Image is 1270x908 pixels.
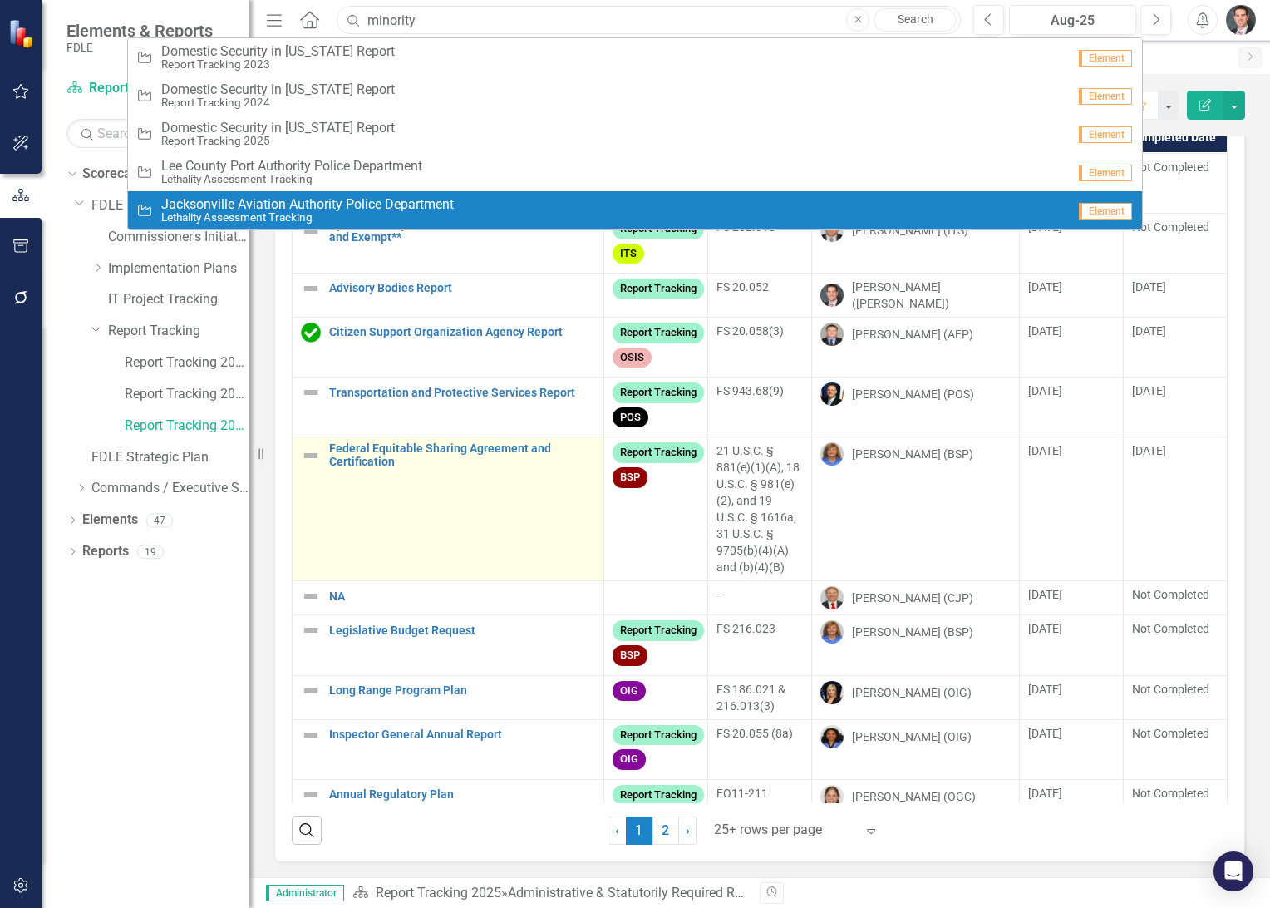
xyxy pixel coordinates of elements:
[108,228,249,247] a: Commissioner's Initiative Team Project Dashboard
[852,624,973,640] div: [PERSON_NAME] (BSP)
[1020,675,1124,719] td: Double-Click to Edit
[852,222,968,239] div: [PERSON_NAME] (ITS)
[852,728,972,745] div: [PERSON_NAME] (OIG)
[1020,719,1124,779] td: Double-Click to Edit
[508,885,814,901] div: Administrative & Statutorily Required Reports (2025)
[329,590,595,603] a: NA
[329,788,595,801] a: Annual Regulatory Plan
[613,681,646,702] span: OIG
[1009,5,1136,35] button: Aug-25
[1015,11,1130,31] div: Aug-25
[820,442,844,466] img: Sharon Wester
[293,437,604,581] td: Double-Click to Edit Right Click for Context Menu
[66,41,213,54] small: FDLE
[820,284,844,307] img: Will Grissom
[293,274,604,318] td: Double-Click to Edit Right Click for Context Menu
[613,442,704,463] span: Report Tracking
[708,719,812,779] td: Double-Click to Edit
[852,590,973,606] div: [PERSON_NAME] (CJP)
[1028,622,1062,635] span: [DATE]
[708,214,812,274] td: Double-Click to Edit
[820,323,844,346] img: Jeffrey Watson
[626,817,652,845] span: 1
[1213,851,1253,891] div: Open Intercom Messenger
[146,513,173,527] div: 47
[293,675,604,719] td: Double-Click to Edit Right Click for Context Menu
[1020,274,1124,318] td: Double-Click to Edit
[301,681,321,701] img: Not Defined
[852,386,974,402] div: [PERSON_NAME] (POS)
[376,885,501,901] a: Report Tracking 2025
[125,417,249,436] a: Report Tracking 2025
[1132,324,1166,338] span: [DATE]
[266,885,344,901] span: Administrator
[66,21,213,41] span: Elements & Reports
[708,437,812,581] td: Double-Click to Edit
[293,581,604,615] td: Double-Click to Edit Right Click for Context Menu
[329,684,595,697] a: Long Range Program Plan
[1020,378,1124,437] td: Double-Click to Edit
[652,817,679,845] a: 2
[1132,785,1218,802] div: Not Completed
[812,779,1020,839] td: Double-Click to Edit
[613,279,704,299] span: Report Tracking
[1079,50,1132,67] span: Element
[812,615,1020,675] td: Double-Click to Edit
[852,788,976,805] div: [PERSON_NAME] (OGC)
[812,214,1020,274] td: Double-Click to Edit
[125,353,249,373] a: Report Tracking 2023
[161,159,422,174] span: Lee County Port Authority Police Department
[874,8,957,32] a: Search
[329,442,595,468] a: Federal Equitable Sharing Agreement and Certification
[161,173,422,185] small: Lethality Assessment Tracking
[301,221,321,241] img: Not Defined
[716,384,784,397] span: FS 943.68(9)
[1124,318,1228,378] td: Double-Click to Edit
[161,96,395,109] small: Report Tracking 2024
[1020,437,1124,581] td: Double-Click to Edit
[1020,615,1124,675] td: Double-Click to Edit
[125,385,249,404] a: Report Tracking 2024
[820,586,844,609] img: Brett Kirkland
[1132,444,1166,457] span: [DATE]
[128,153,1142,191] a: Lee County Port Authority Police DepartmentLethality Assessment TrackingElement
[108,290,249,309] a: IT Project Tracking
[66,119,233,148] input: Search Below...
[301,586,321,606] img: Not Defined
[1132,159,1218,175] div: Not Completed
[329,219,595,244] a: Cyber Security Risk Assessment **Confidential and Exempt**
[820,219,844,242] img: Joey Hornsby
[1132,219,1218,235] div: Not Completed
[716,787,768,800] span: EO11-211
[66,79,233,98] a: Report Tracking 2025
[812,378,1020,437] td: Double-Click to Edit
[820,382,844,406] img: Darrick Waller
[82,511,138,530] a: Elements
[604,779,708,839] td: Double-Click to Edit
[604,214,708,274] td: Double-Click to Edit
[613,725,704,746] span: Report Tracking
[812,437,1020,581] td: Double-Click to Edit
[708,615,812,675] td: Double-Click to Edit
[613,407,648,428] span: POS
[613,323,704,343] span: Report Tracking
[1028,280,1062,294] span: [DATE]
[708,318,812,378] td: Double-Click to Edit
[613,467,647,488] span: BSP
[1028,324,1062,338] span: [DATE]
[1020,214,1124,274] td: Double-Click to Edit
[613,348,652,368] span: OSIS
[301,620,321,640] img: Not Defined
[161,135,395,147] small: Report Tracking 2025
[852,684,972,701] div: [PERSON_NAME] (OIG)
[716,683,785,713] span: FS 186.021 & 216.013(3)
[329,326,595,338] a: Citizen Support Organization Agency Report
[301,323,321,343] img: Complete
[716,444,800,574] span: 21 U.S.C. § 881(e)(1)(A), 18 U.S.C. § 981(e)(2), and 19 U.S.C. § 1616a; 31 U.S.C. § 9705(b)(4)(A)...
[708,378,812,437] td: Double-Click to Edit
[812,318,1020,378] td: Double-Click to Edit
[352,884,747,903] div: »
[1124,153,1228,213] td: Double-Click to Edit
[301,446,321,466] img: Not Defined
[812,675,1020,719] td: Double-Click to Edit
